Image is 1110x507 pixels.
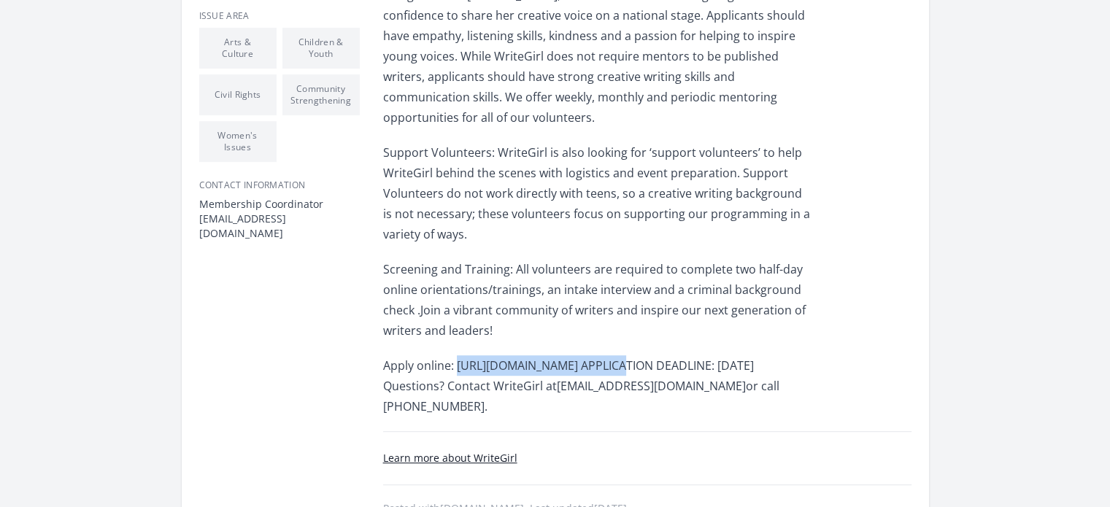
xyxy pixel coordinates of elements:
[383,142,810,244] p: Support Volunteers: WriteGirl is also looking for ‘support volunteers’ to help WriteGirl behind t...
[199,197,360,212] dt: Membership Coordinator
[383,451,517,465] a: Learn more about WriteGirl
[199,179,360,191] h3: Contact Information
[383,355,810,417] p: Apply online: [URL][DOMAIN_NAME] APPLICATION DEADLINE: [DATE] Questions? Contact WriteGirl at [EM...
[282,74,360,115] li: Community Strengthening
[199,28,277,69] li: Arts & Culture
[199,212,360,241] dd: [EMAIL_ADDRESS][DOMAIN_NAME]
[199,10,360,22] h3: Issue area
[282,28,360,69] li: Children & Youth
[199,121,277,162] li: Women's Issues
[383,259,810,341] p: Screening and Training: All volunteers are required to complete two half-day online orientations/...
[199,74,277,115] li: Civil Rights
